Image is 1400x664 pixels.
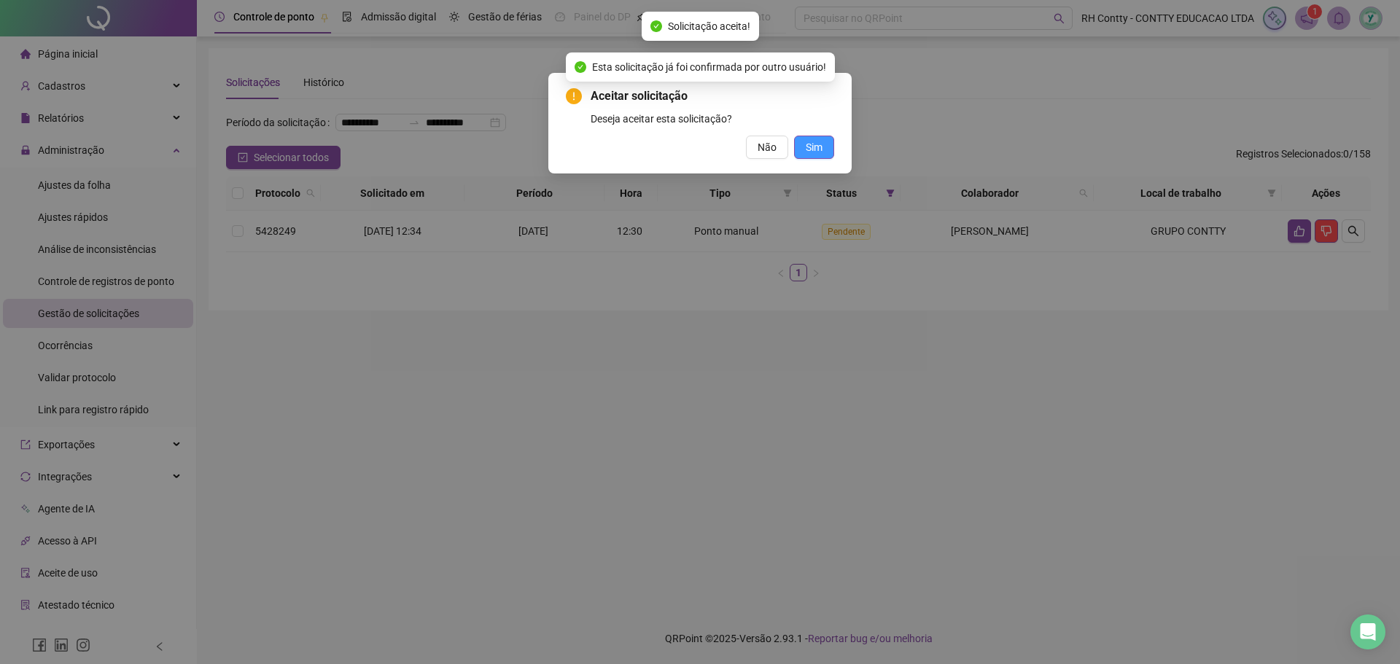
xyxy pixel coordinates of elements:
[668,18,750,34] span: Solicitação aceita!
[575,61,586,73] span: check-circle
[794,136,834,159] button: Sim
[591,111,834,127] div: Deseja aceitar esta solicitação?
[650,20,662,32] span: check-circle
[806,139,822,155] span: Sim
[1350,614,1385,649] div: Open Intercom Messenger
[746,136,788,159] button: Não
[591,87,834,105] span: Aceitar solicitação
[592,59,826,75] span: Esta solicitação já foi confirmada por outro usuário!
[566,88,582,104] span: exclamation-circle
[758,139,777,155] span: Não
